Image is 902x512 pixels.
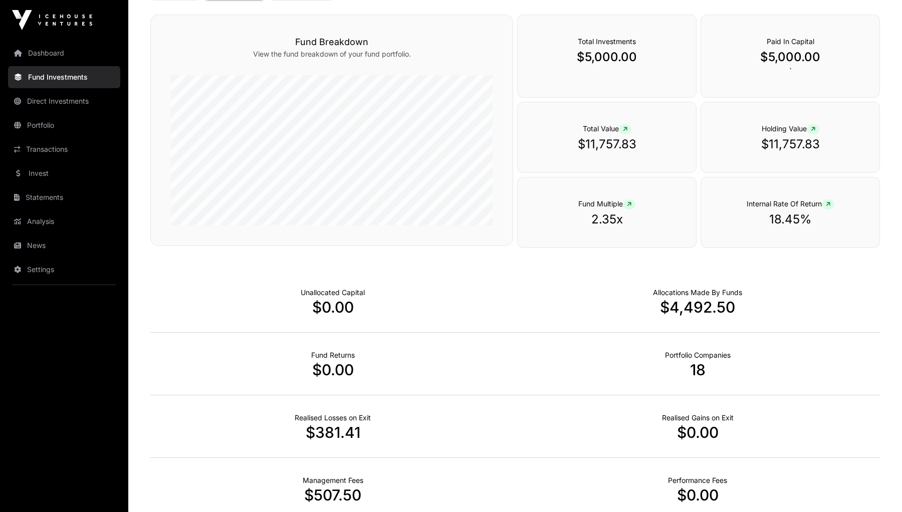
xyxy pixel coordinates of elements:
[668,475,727,485] p: Fund Performance Fees (Carry) incurred to date
[8,162,120,184] a: Invest
[8,186,120,208] a: Statements
[721,211,859,227] p: 18.45%
[583,124,631,133] span: Total Value
[721,136,859,152] p: $11,757.83
[662,413,734,423] p: Net Realised on Positive Exits
[171,35,493,49] h3: Fund Breakdown
[852,464,902,512] iframe: Chat Widget
[653,288,742,298] p: Capital Deployed Into Companies
[538,211,676,227] p: 2.35x
[762,124,819,133] span: Holding Value
[701,15,880,98] div: `
[721,49,859,65] p: $5,000.00
[515,298,880,316] p: $4,492.50
[8,42,120,64] a: Dashboard
[12,10,92,30] img: Icehouse Ventures Logo
[295,413,371,423] p: Net Realised on Negative Exits
[8,259,120,281] a: Settings
[8,114,120,136] a: Portfolio
[150,423,515,441] p: $381.41
[515,361,880,379] p: 18
[8,66,120,88] a: Fund Investments
[578,37,636,46] span: Total Investments
[303,475,363,485] p: Fund Management Fees incurred to date
[8,234,120,257] a: News
[538,49,676,65] p: $5,000.00
[515,486,880,504] p: $0.00
[8,90,120,112] a: Direct Investments
[8,138,120,160] a: Transactions
[171,49,493,59] p: View the fund breakdown of your fund portfolio.
[8,210,120,232] a: Analysis
[767,37,814,46] span: Paid In Capital
[150,298,515,316] p: $0.00
[747,199,834,208] span: Internal Rate Of Return
[665,350,731,360] p: Number of Companies Deployed Into
[150,486,515,504] p: $507.50
[515,423,880,441] p: $0.00
[578,199,635,208] span: Fund Multiple
[150,361,515,379] p: $0.00
[538,136,676,152] p: $11,757.83
[311,350,355,360] p: Realised Returns from Funds
[301,288,365,298] p: Cash not yet allocated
